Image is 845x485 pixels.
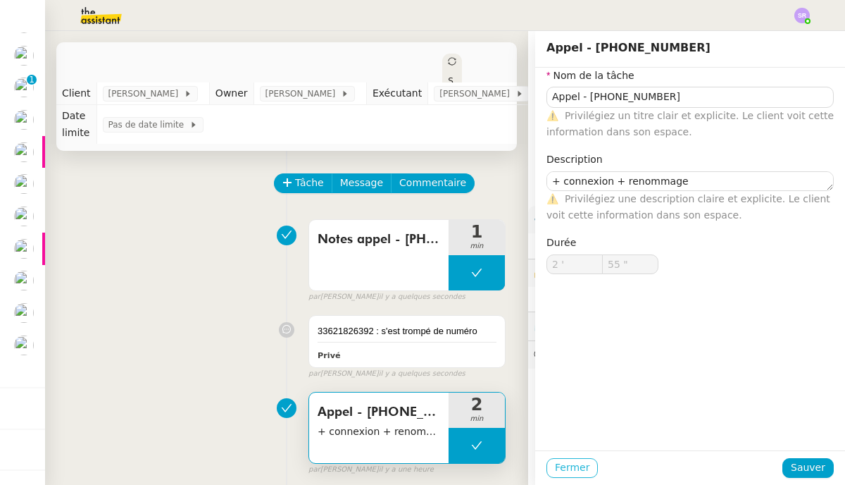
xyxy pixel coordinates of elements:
span: 1 [449,223,505,240]
span: Message [340,175,383,191]
div: ⚙️Procédures [528,206,845,233]
label: Nom de la tâche [546,70,634,81]
span: Appel - [PHONE_NUMBER] [318,402,440,423]
span: Notes appel - [PHONE_NUMBER] [318,229,440,250]
span: 🔐 [534,265,625,281]
span: Tâche [295,175,324,191]
button: Tâche [274,173,332,193]
span: + connexion + renommage [318,424,440,440]
span: ⚙️ [534,211,607,228]
span: Sauver [791,460,825,476]
nz-badge-sup: 1 [27,75,37,85]
span: min [449,240,505,252]
small: [PERSON_NAME] [308,291,465,303]
button: Sauver [782,458,834,478]
span: Privilégiez une description claire et explicite. Le client voit cette information dans son espace. [546,193,830,221]
b: Privé [318,351,340,360]
td: Exécutant [366,82,427,105]
td: Owner [209,82,254,105]
span: 2 [449,396,505,413]
span: il y a quelques secondes [379,368,465,380]
span: Appel - [PHONE_NUMBER] [546,41,711,54]
span: ⏲️ [534,320,631,331]
small: [PERSON_NAME] [308,464,434,476]
span: [PERSON_NAME] [439,87,515,101]
span: min [449,413,505,425]
input: 0 min [547,255,602,274]
button: Commentaire [391,173,475,193]
span: ⚠️ [546,193,558,204]
span: il y a quelques secondes [379,291,465,303]
img: users%2FpftfpH3HWzRMeZpe6E7kXDgO5SJ3%2Favatar%2Fa3cc7090-f8ed-4df9-82e0-3c63ac65f9dd [14,207,34,226]
button: Message [332,173,392,193]
p: 1 [29,75,35,87]
img: users%2FpftfpH3HWzRMeZpe6E7kXDgO5SJ3%2Favatar%2Fa3cc7090-f8ed-4df9-82e0-3c63ac65f9dd [14,239,34,259]
span: par [308,291,320,303]
span: Fermer [555,460,589,476]
input: Nom [546,87,834,107]
div: 🔐Données client [528,259,845,287]
span: [PERSON_NAME] [108,87,184,101]
img: users%2FhitvUqURzfdVsA8TDJwjiRfjLnH2%2Favatar%2Flogo-thermisure.png [14,78,34,97]
img: users%2FYQzvtHxFwHfgul3vMZmAPOQmiRm1%2Favatar%2Fbenjamin-delahaye_m.png [14,110,34,130]
span: Commentaire [399,175,466,191]
span: Statut [448,76,453,135]
small: [PERSON_NAME] [308,368,465,380]
button: Fermer [546,458,598,478]
img: users%2FcRgg4TJXLQWrBH1iwK9wYfCha1e2%2Favatar%2Fc9d2fa25-7b78-4dd4-b0f3-ccfa08be62e5 [14,336,34,355]
div: 33621826392 : s'est trompé de numéro [318,324,496,338]
img: users%2FrssbVgR8pSYriYNmUDKzQX9syo02%2Favatar%2Fb215b948-7ecd-4adc-935c-e0e4aeaee93e [14,46,34,66]
img: svg [794,8,810,23]
label: Description [546,154,603,165]
span: Privilégiez un titre clair et explicite. Le client voit cette information dans son espace. [546,110,834,137]
span: [PERSON_NAME] [265,87,341,101]
span: 💬 [534,349,649,360]
div: ⏲️Tâches 9:30 [528,312,845,340]
span: par [308,368,320,380]
img: users%2FYQzvtHxFwHfgul3vMZmAPOQmiRm1%2Favatar%2Fbenjamin-delahaye_m.png [14,174,34,194]
img: users%2FpftfpH3HWzRMeZpe6E7kXDgO5SJ3%2Favatar%2Fa3cc7090-f8ed-4df9-82e0-3c63ac65f9dd [14,271,34,290]
input: 0 sec [603,255,658,274]
span: Pas de date limite [108,118,189,132]
img: users%2FC9SBsJ0duuaSgpQFj5LgoEX8n0o2%2Favatar%2Fec9d51b8-9413-4189-adfb-7be4d8c96a3c [14,303,34,323]
span: par [308,464,320,476]
span: il y a une heure [379,464,434,476]
div: 💬Commentaires 3 [528,341,845,369]
td: Client [56,82,96,105]
td: Date limite [56,105,96,144]
span: Durée [546,237,576,248]
img: users%2F6gb6idyi0tfvKNN6zQQM24j9Qto2%2Favatar%2F4d99454d-80b1-4afc-9875-96eb8ae1710f [14,142,34,162]
span: ⚠️ [546,110,558,121]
